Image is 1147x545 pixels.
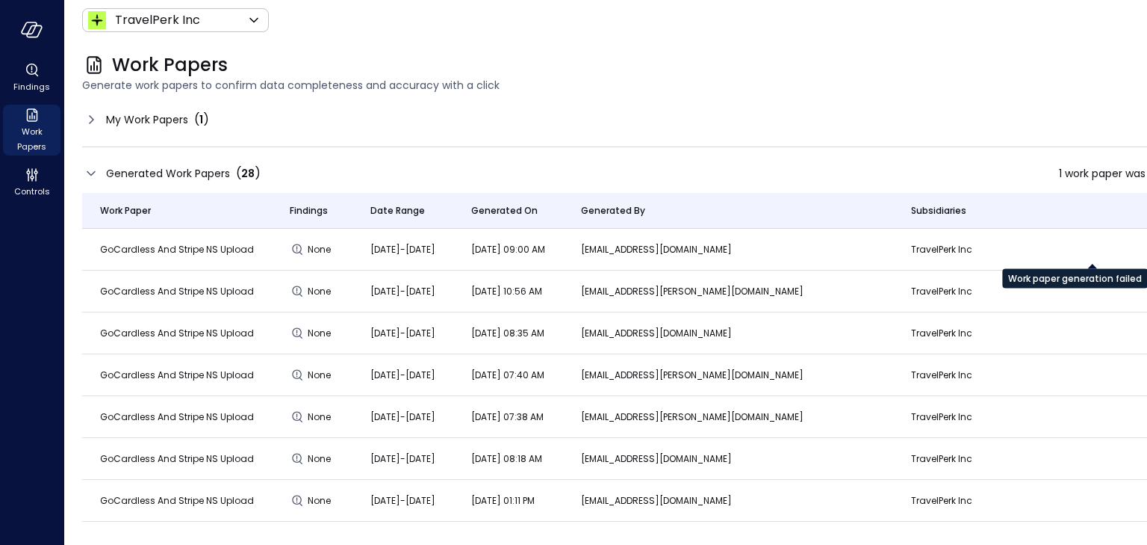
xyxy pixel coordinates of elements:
[308,410,335,425] span: None
[199,112,203,127] span: 1
[581,203,645,218] span: Generated By
[308,242,335,257] span: None
[100,410,254,423] span: GoCardless and Stripe NS Upload
[370,203,425,218] span: Date Range
[471,452,542,465] span: [DATE] 08:18 AM
[100,452,254,465] span: GoCardless and Stripe NS Upload
[308,368,335,383] span: None
[471,203,538,218] span: Generated On
[13,79,50,94] span: Findings
[100,285,254,298] span: GoCardless and Stripe NS Upload
[100,243,254,256] span: GoCardless and Stripe NS Upload
[290,203,328,218] span: Findings
[100,327,254,339] span: GoCardless and Stripe NS Upload
[106,111,188,128] span: My Work Papers
[471,243,545,256] span: [DATE] 09:00 AM
[581,326,875,341] p: [EMAIL_ADDRESS][DOMAIN_NAME]
[370,494,435,507] span: [DATE]-[DATE]
[241,166,255,181] span: 28
[14,184,50,199] span: Controls
[471,410,544,423] span: [DATE] 07:38 AM
[100,203,151,218] span: Work Paper
[88,11,106,29] img: Icon
[100,494,254,507] span: GoCardless and Stripe NS Upload
[112,53,228,77] span: Work Papers
[911,410,1135,425] p: TravelPerk Inc
[471,327,544,339] span: [DATE] 08:35 AM
[106,165,230,182] span: Generated Work Papers
[3,164,60,200] div: Controls
[471,494,535,507] span: [DATE] 01:11 PM
[581,493,875,508] p: [EMAIL_ADDRESS][DOMAIN_NAME]
[308,326,335,341] span: None
[911,326,1135,341] p: TravelPerk Inc
[581,452,875,467] p: [EMAIL_ADDRESS][DOMAIN_NAME]
[9,124,55,154] span: Work Papers
[581,368,875,383] p: [EMAIL_ADDRESS][PERSON_NAME][DOMAIN_NAME]
[3,60,60,96] div: Findings
[236,164,261,182] div: ( )
[3,105,60,156] div: Work Papers
[911,203,966,218] span: Subsidiaries
[370,369,435,381] span: [DATE]-[DATE]
[370,285,435,298] span: [DATE]-[DATE]
[911,284,1135,299] p: TravelPerk Inc
[308,452,335,467] span: None
[194,111,209,129] div: ( )
[911,452,1135,467] p: TravelPerk Inc
[911,242,1135,257] p: TravelPerk Inc
[370,410,435,423] span: [DATE]-[DATE]
[911,368,1135,383] p: TravelPerk Inc
[370,452,435,465] span: [DATE]-[DATE]
[581,284,875,299] p: [EMAIL_ADDRESS][PERSON_NAME][DOMAIN_NAME]
[100,369,254,381] span: GoCardless and Stripe NS Upload
[471,369,544,381] span: [DATE] 07:40 AM
[370,243,435,256] span: [DATE]-[DATE]
[308,284,335,299] span: None
[471,285,542,298] span: [DATE] 10:56 AM
[911,493,1135,508] p: TravelPerk Inc
[308,493,335,508] span: None
[115,11,200,29] p: TravelPerk Inc
[581,410,875,425] p: [EMAIL_ADDRESS][PERSON_NAME][DOMAIN_NAME]
[370,327,435,339] span: [DATE]-[DATE]
[581,242,875,257] p: [EMAIL_ADDRESS][DOMAIN_NAME]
